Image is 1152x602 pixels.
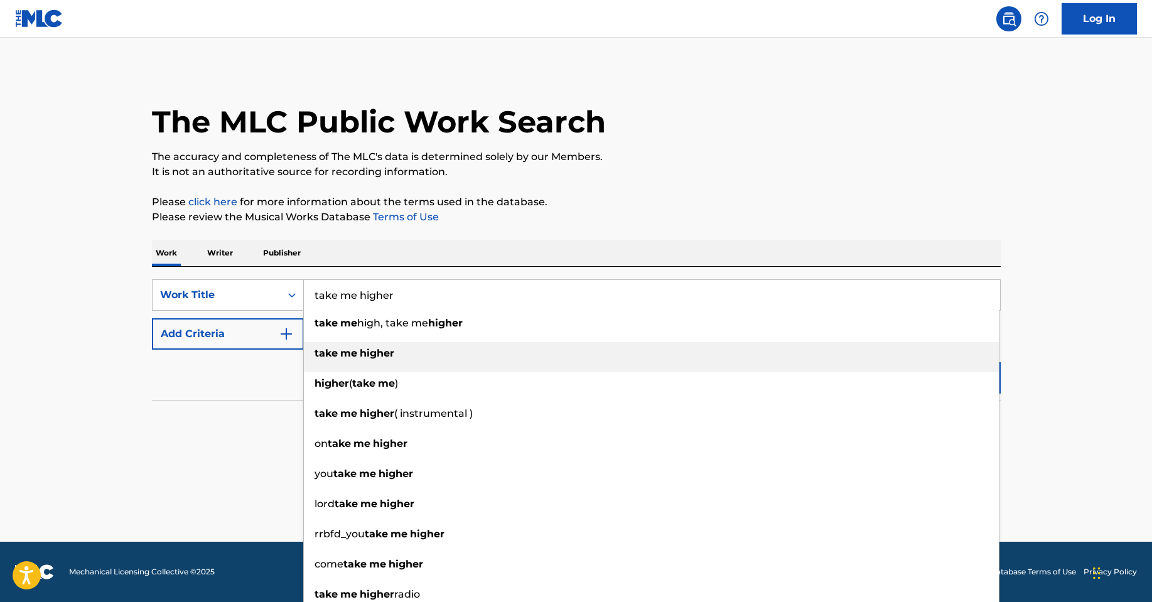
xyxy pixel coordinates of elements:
strong: higher [379,468,413,480]
span: lord [315,498,335,510]
div: Help [1029,6,1054,31]
p: Please for more information about the terms used in the database. [152,195,1001,210]
p: The accuracy and completeness of The MLC's data is determined solely by our Members. [152,149,1001,164]
strong: higher [360,407,394,419]
strong: higher [360,347,394,359]
div: Drag [1093,554,1101,592]
p: Writer [203,240,237,266]
strong: higher [389,558,423,570]
strong: me [360,498,377,510]
img: search [1001,11,1016,26]
strong: me [340,317,357,329]
a: Privacy Policy [1084,566,1137,578]
strong: higher [360,588,394,600]
iframe: Chat Widget [1089,542,1152,602]
span: come [315,558,343,570]
span: radio [394,588,420,600]
strong: higher [373,438,407,449]
span: on [315,438,328,449]
button: Add Criteria [152,318,304,350]
strong: take [315,407,338,419]
span: Mechanical Licensing Collective © 2025 [69,566,215,578]
strong: take [352,377,375,389]
form: Search Form [152,279,1001,400]
strong: take [315,347,338,359]
span: ( [349,377,352,389]
strong: take [343,558,367,570]
strong: take [335,498,358,510]
a: Terms of Use [370,211,439,223]
strong: me [340,407,357,419]
strong: higher [410,528,444,540]
span: you [315,468,333,480]
strong: higher [428,317,463,329]
strong: me [340,347,357,359]
strong: higher [315,377,349,389]
strong: me [353,438,370,449]
strong: me [359,468,376,480]
p: Publisher [259,240,304,266]
strong: me [390,528,407,540]
a: Log In [1062,3,1137,35]
a: Public Search [996,6,1021,31]
p: It is not an authoritative source for recording information. [152,164,1001,180]
strong: take [328,438,351,449]
strong: take [315,317,338,329]
strong: take [365,528,388,540]
strong: higher [380,498,414,510]
span: rrbfd_you [315,528,365,540]
img: 9d2ae6d4665cec9f34b9.svg [279,326,294,341]
img: MLC Logo [15,9,63,28]
strong: take [333,468,357,480]
p: Please review the Musical Works Database [152,210,1001,225]
span: ) [395,377,398,389]
span: high, take me [357,317,428,329]
span: ( instrumental ) [394,407,473,419]
img: logo [15,564,54,579]
a: click here [188,196,237,208]
h1: The MLC Public Work Search [152,103,606,141]
strong: me [369,558,386,570]
img: help [1034,11,1049,26]
div: Work Title [160,288,273,303]
strong: take [315,588,338,600]
p: Work [152,240,181,266]
strong: me [378,377,395,389]
strong: me [340,588,357,600]
a: Musical Works Database Terms of Use [934,566,1076,578]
